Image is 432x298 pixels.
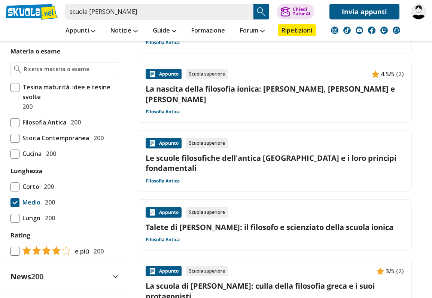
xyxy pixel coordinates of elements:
[368,27,375,34] img: facebook
[42,197,55,207] span: 200
[146,222,404,232] a: Talete di [PERSON_NAME]: il filosofo e scienziato della scuola ionica
[356,27,363,34] img: youtube
[186,266,228,276] div: Scuola superiore
[146,237,180,243] a: Filosofia Antica
[186,69,228,79] div: Scuola superiore
[189,24,227,38] a: Formazione
[10,167,43,175] label: Lunghezza
[91,133,104,143] span: 200
[146,84,404,104] a: La nascita della filosofia ionica: [PERSON_NAME], [PERSON_NAME] e [PERSON_NAME]
[24,65,115,73] input: Ricerca materia o esame
[411,4,426,19] img: Jimmy8339
[293,7,310,16] div: Chiedi Tutor AI
[10,230,118,240] label: Rating
[19,117,66,127] span: Filosofia Antica
[380,27,388,34] img: twitch
[396,266,404,276] span: (2)
[10,271,43,282] label: News
[149,209,156,216] img: Appunti contenuto
[277,4,314,19] button: ChiediTutor AI
[238,24,267,38] a: Forum
[146,178,180,184] a: Filosofia Antica
[146,138,182,148] div: Appunto
[278,24,316,36] a: Ripetizioni
[149,70,156,78] img: Appunti contenuto
[372,70,379,78] img: Appunti contenuto
[151,24,178,38] a: Guide
[19,246,70,255] img: tasso di risposta 4+
[19,182,39,191] span: Corto
[343,27,351,34] img: tiktok
[64,24,97,38] a: Appunti
[146,266,182,276] div: Appunto
[149,267,156,275] img: Appunti contenuto
[19,82,118,102] span: Tesina maturità: idee e tesine svolte
[14,65,21,73] img: Ricerca materia o esame
[19,149,42,159] span: Cucina
[68,117,81,127] span: 200
[146,40,180,46] a: Filosofia Antica
[331,27,338,34] img: instagram
[91,246,104,256] span: 200
[329,4,399,19] a: Invia appunti
[43,149,56,159] span: 200
[42,213,55,223] span: 200
[386,266,395,276] span: 3/5
[393,27,400,34] img: WhatsApp
[19,197,40,207] span: Medio
[19,213,40,223] span: Lungo
[396,69,404,79] span: (2)
[19,102,33,111] span: 200
[66,4,253,19] input: Cerca appunti, riassunti o versioni
[146,69,182,79] div: Appunto
[31,271,43,282] span: 200
[146,207,182,218] div: Appunto
[381,69,395,79] span: 4.5/5
[112,275,118,278] img: Apri e chiudi sezione
[186,207,228,218] div: Scuola superiore
[377,267,384,275] img: Appunti contenuto
[256,6,267,17] img: Cerca appunti, riassunti o versioni
[109,24,140,38] a: Notizie
[253,4,269,19] button: Search Button
[149,139,156,147] img: Appunti contenuto
[41,182,54,191] span: 200
[146,153,404,173] a: Le scuole filosofiche dell'antica [GEOGRAPHIC_DATA] e i loro principi fondamentali
[72,246,89,256] span: e più
[19,133,89,143] span: Storia Contemporanea
[146,109,180,115] a: Filosofia Antica
[10,47,60,55] label: Materia o esame
[186,138,228,148] div: Scuola superiore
